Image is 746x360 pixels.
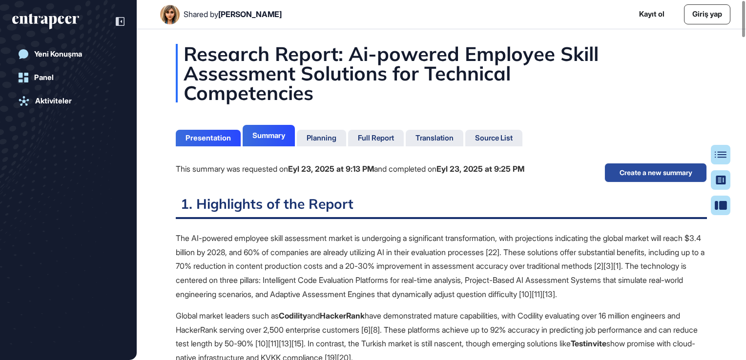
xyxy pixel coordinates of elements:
[184,10,282,19] div: Shared by
[571,339,606,348] strong: Testinvite
[218,9,282,19] span: [PERSON_NAME]
[34,73,54,82] div: Panel
[176,231,707,301] p: The AI-powered employee skill assessment market is undergoing a significant transformation, with ...
[604,163,707,182] button: Create a new summary
[288,164,374,174] b: Eyl 23, 2025 at 9:13 PM
[176,195,707,219] h2: 1. Highlights of the Report
[279,311,307,320] strong: Codility
[186,134,231,142] div: Presentation
[358,134,394,142] div: Full Report
[320,311,365,320] strong: HackerRank
[475,134,513,142] div: Source List
[35,97,72,105] div: Aktiviteler
[639,9,664,20] a: Kayıt ol
[160,5,180,24] img: User Image
[252,131,285,140] div: Summary
[436,164,524,174] b: Eyl 23, 2025 at 9:25 PM
[307,134,336,142] div: Planning
[684,4,730,24] a: Giriş yap
[34,50,82,59] div: Yeni Konuşma
[176,163,524,176] div: This summary was requested on and completed on
[176,44,707,102] div: Research Report: Ai-powered Employee Skill Assessment Solutions for Technical Competencies
[12,14,79,29] div: entrapeer-logo
[415,134,454,142] div: Translation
